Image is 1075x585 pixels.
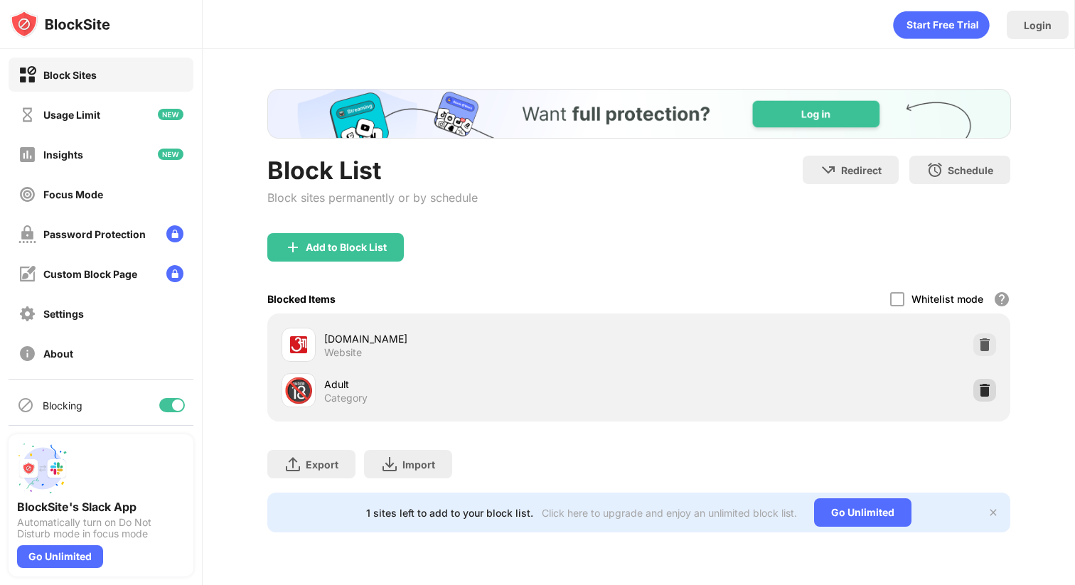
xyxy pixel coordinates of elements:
div: Custom Block Page [43,268,137,280]
div: Automatically turn on Do Not Disturb mode in focus mode [17,517,185,540]
img: lock-menu.svg [166,225,183,242]
div: Block Sites [43,69,97,81]
iframe: Banner [267,89,1011,139]
div: Add to Block List [306,242,387,253]
img: password-protection-off.svg [18,225,36,243]
div: Blocking [43,399,82,412]
div: Block sites permanently or by schedule [267,190,478,205]
div: Usage Limit [43,109,100,121]
img: focus-off.svg [18,186,36,203]
div: Schedule [948,164,993,176]
div: 🔞 [284,376,314,405]
div: Block List [267,156,478,185]
div: Website [324,346,362,359]
div: Insights [43,149,83,161]
div: Go Unlimited [814,498,911,527]
div: [DOMAIN_NAME] [324,331,639,346]
img: push-slack.svg [17,443,68,494]
div: Category [324,392,368,404]
div: Whitelist mode [911,293,983,305]
div: Redirect [841,164,882,176]
div: About [43,348,73,360]
img: block-on.svg [18,66,36,84]
div: Login [1024,19,1052,31]
img: logo-blocksite.svg [10,10,110,38]
div: Import [402,458,435,471]
div: Password Protection [43,228,146,240]
div: Settings [43,308,84,320]
div: Adult [324,377,639,392]
div: BlockSite's Slack App [17,500,185,514]
div: Go Unlimited [17,545,103,568]
img: blocking-icon.svg [17,397,34,414]
img: x-button.svg [988,507,999,518]
img: lock-menu.svg [166,265,183,282]
img: new-icon.svg [158,149,183,160]
div: animation [893,11,990,39]
div: 1 sites left to add to your block list. [366,507,533,519]
div: Blocked Items [267,293,336,305]
div: Click here to upgrade and enjoy an unlimited block list. [542,507,797,519]
img: customize-block-page-off.svg [18,265,36,283]
img: favicons [290,336,307,353]
img: new-icon.svg [158,109,183,120]
img: insights-off.svg [18,146,36,163]
div: Focus Mode [43,188,103,200]
img: time-usage-off.svg [18,106,36,124]
div: Export [306,458,338,471]
img: settings-off.svg [18,305,36,323]
img: about-off.svg [18,345,36,363]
